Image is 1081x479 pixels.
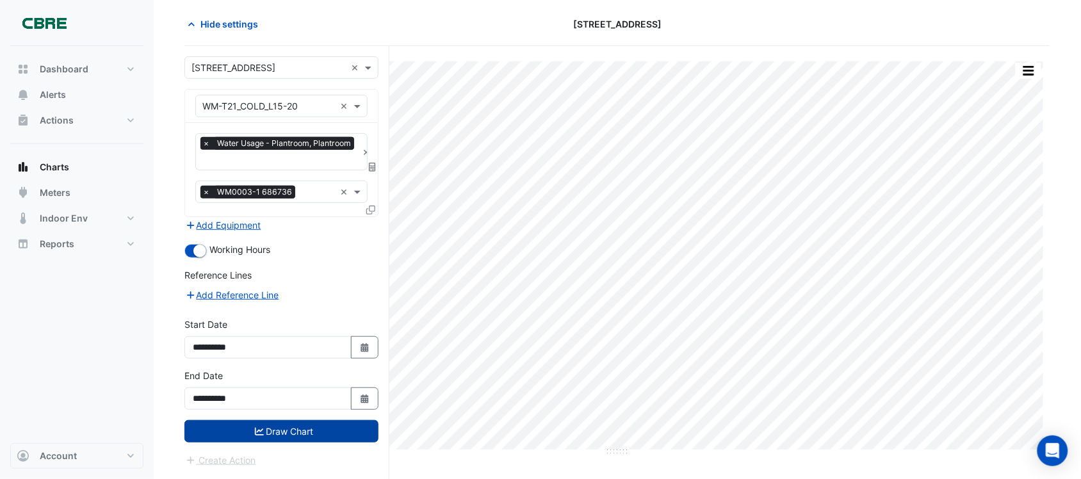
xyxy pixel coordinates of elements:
button: Actions [10,108,143,133]
app-icon: Reports [17,238,29,250]
span: Reports [40,238,74,250]
span: Actions [40,114,74,127]
fa-icon: Select Date [359,393,371,404]
button: Add Equipment [184,218,262,232]
button: Add Reference Line [184,288,280,302]
button: Charts [10,154,143,180]
button: Account [10,443,143,469]
app-icon: Dashboard [17,63,29,76]
span: Clear [340,99,351,113]
span: Clear [351,61,362,74]
img: Company Logo [15,10,73,36]
span: Indoor Env [40,212,88,225]
div: Open Intercom Messenger [1037,435,1068,466]
fa-icon: Select Date [359,342,371,353]
span: [STREET_ADDRESS] [573,17,662,31]
app-icon: Actions [17,114,29,127]
span: Working Hours [209,244,270,255]
span: Charts [40,161,69,174]
app-icon: Alerts [17,88,29,101]
button: Draw Chart [184,420,378,442]
button: Meters [10,180,143,206]
label: Reference Lines [184,268,252,282]
span: × [200,137,212,150]
button: Hide settings [184,13,266,35]
span: Account [40,450,77,462]
app-escalated-ticket-create-button: Please draw the charts first [184,454,257,465]
label: End Date [184,369,223,382]
app-icon: Meters [17,186,29,199]
span: Dashboard [40,63,88,76]
button: Indoor Env [10,206,143,231]
label: Start Date [184,318,227,331]
span: Clear [362,145,370,159]
span: Hide settings [200,17,258,31]
span: Meters [40,186,70,199]
button: Alerts [10,82,143,108]
app-icon: Indoor Env [17,212,29,225]
span: WM0003-1 686736 [214,186,295,199]
span: Clone Favourites and Tasks from this Equipment to other Equipment [366,204,375,215]
span: Water Usage - Plantroom, Plantroom [214,137,354,150]
span: Clear [340,185,351,199]
span: Alerts [40,88,66,101]
button: Reports [10,231,143,257]
button: More Options [1016,63,1041,79]
button: Dashboard [10,56,143,82]
span: × [200,186,212,199]
app-icon: Charts [17,161,29,174]
span: Choose Function [367,161,378,172]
